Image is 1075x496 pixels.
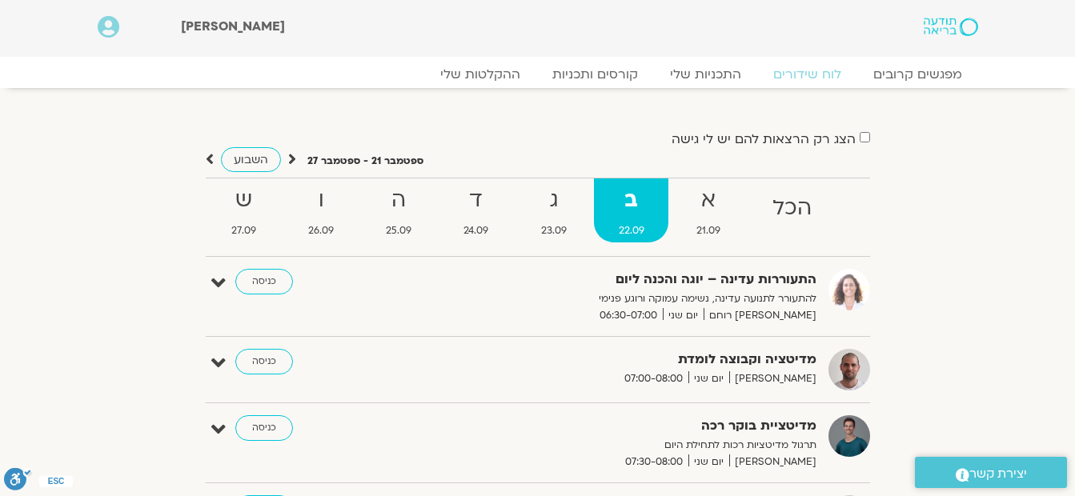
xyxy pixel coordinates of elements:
strong: ו [284,182,359,218]
strong: ב [594,182,668,218]
a: כניסה [235,415,293,441]
span: 27.09 [207,222,281,239]
strong: מדיטציית בוקר רכה [424,415,816,437]
span: השבוע [234,152,268,167]
span: [PERSON_NAME] [729,454,816,470]
a: ההקלטות שלי [424,66,536,82]
strong: א [672,182,744,218]
span: 07:00-08:00 [619,370,688,387]
strong: התעוררות עדינה – יוגה והכנה ליום [424,269,816,290]
a: מפגשים קרובים [857,66,978,82]
span: 23.09 [516,222,591,239]
a: ש27.09 [207,178,281,242]
strong: ה [362,182,436,218]
span: 21.09 [672,222,744,239]
a: ה25.09 [362,178,436,242]
a: ד24.09 [439,178,513,242]
label: הצג רק הרצאות להם יש לי גישה [672,132,856,146]
a: כניסה [235,269,293,294]
p: להתעורר לתנועה עדינה, נשימה עמוקה ורוגע פנימי [424,290,816,307]
span: 26.09 [284,222,359,239]
a: התכניות שלי [654,66,757,82]
p: ספטמבר 21 - ספטמבר 27 [307,153,423,170]
strong: ג [516,182,591,218]
nav: Menu [98,66,978,82]
strong: הכל [748,190,836,226]
span: [PERSON_NAME] [729,370,816,387]
a: לוח שידורים [757,66,857,82]
strong: ד [439,182,513,218]
span: יום שני [688,370,729,387]
span: 06:30-07:00 [594,307,663,324]
span: 22.09 [594,222,668,239]
strong: מדיטציה וקבוצה לומדת [424,349,816,370]
a: ג23.09 [516,178,591,242]
a: א21.09 [672,178,744,242]
a: כניסה [235,349,293,374]
a: ו26.09 [284,178,359,242]
span: יום שני [663,307,704,324]
a: קורסים ותכניות [536,66,654,82]
span: [PERSON_NAME] [181,18,285,35]
strong: ש [207,182,281,218]
span: 24.09 [439,222,513,239]
span: יום שני [688,454,729,470]
span: [PERSON_NAME] רוחם [704,307,816,324]
p: תרגול מדיטציות רכות לתחילת היום [424,437,816,454]
a: הכל [748,178,836,242]
span: 25.09 [362,222,436,239]
a: השבוע [221,147,281,172]
span: יצירת קשר [969,463,1027,485]
a: ב22.09 [594,178,668,242]
span: 07:30-08:00 [620,454,688,470]
a: יצירת קשר [915,457,1067,488]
